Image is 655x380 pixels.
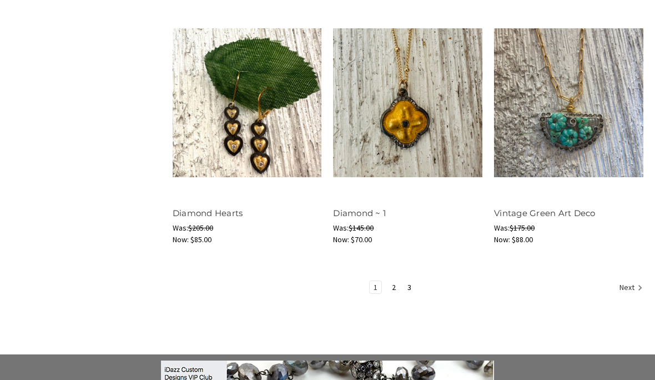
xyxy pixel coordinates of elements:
[512,234,533,244] span: $88.00
[173,234,189,244] span: Now:
[173,208,243,218] a: Diamond Hearts
[333,28,482,178] img: Diamond ~ 1
[188,223,213,233] span: $205.00
[494,222,643,234] div: Was:
[510,223,535,233] span: $175.00
[333,4,482,201] a: Diamond ~ 1
[333,234,349,244] span: Now:
[616,281,643,296] a: Next
[333,222,482,234] div: Was:
[388,281,400,293] a: Page 2 of 3
[349,223,374,233] span: $145.00
[173,4,322,201] a: Diamond Hearts
[494,28,643,178] img: Vintage Green Art Deco
[351,234,372,244] span: $70.00
[190,234,211,244] span: $85.00
[173,222,322,234] div: Was:
[404,281,415,293] a: Page 3 of 3
[494,234,510,244] span: Now:
[333,208,386,218] a: Diamond ~ 1
[173,281,643,296] nav: pagination
[494,4,643,201] a: Vintage Green Art Deco
[173,28,322,178] img: Diamond Hearts
[370,281,381,293] a: Page 1 of 3
[494,208,596,218] a: Vintage Green Art Deco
